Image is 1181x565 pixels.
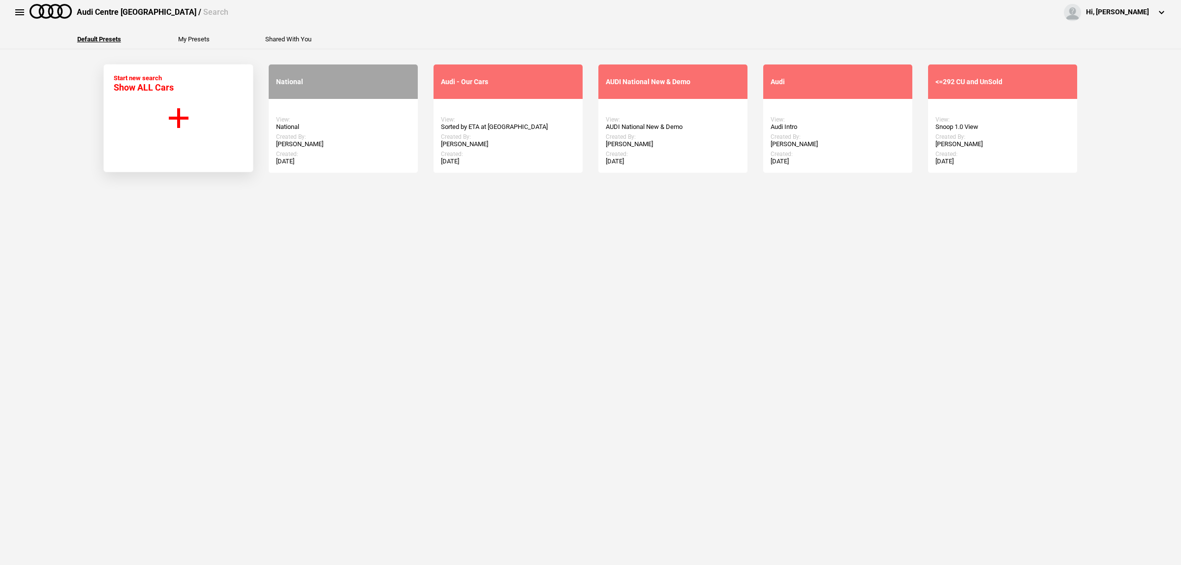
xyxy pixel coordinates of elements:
[77,36,121,42] button: Default Presets
[935,157,1070,165] div: [DATE]
[276,133,410,140] div: Created By:
[441,78,575,86] div: Audi - Our Cars
[276,78,410,86] div: National
[441,133,575,140] div: Created By:
[441,116,575,123] div: View:
[276,151,410,157] div: Created:
[441,151,575,157] div: Created:
[771,78,905,86] div: Audi
[1086,7,1149,17] div: Hi, [PERSON_NAME]
[771,151,905,157] div: Created:
[771,157,905,165] div: [DATE]
[441,157,575,165] div: [DATE]
[114,82,174,93] span: Show ALL Cars
[935,133,1070,140] div: Created By:
[935,140,1070,148] div: [PERSON_NAME]
[276,140,410,148] div: [PERSON_NAME]
[203,7,228,17] span: Search
[276,123,410,131] div: National
[114,74,174,93] div: Start new search
[606,157,740,165] div: [DATE]
[30,4,72,19] img: audi.png
[103,64,253,172] button: Start new search Show ALL Cars
[935,116,1070,123] div: View:
[606,78,740,86] div: AUDI National New & Demo
[771,140,905,148] div: [PERSON_NAME]
[606,133,740,140] div: Created By:
[441,140,575,148] div: [PERSON_NAME]
[935,78,1070,86] div: <=292 CU and UnSold
[276,116,410,123] div: View:
[771,116,905,123] div: View:
[606,116,740,123] div: View:
[771,133,905,140] div: Created By:
[935,123,1070,131] div: Snoop 1.0 View
[606,151,740,157] div: Created:
[178,36,210,42] button: My Presets
[606,123,740,131] div: AUDI National New & Demo
[935,151,1070,157] div: Created:
[77,7,228,18] div: Audi Centre [GEOGRAPHIC_DATA] /
[265,36,311,42] button: Shared With You
[441,123,575,131] div: Sorted by ETA at [GEOGRAPHIC_DATA]
[771,123,905,131] div: Audi Intro
[276,157,410,165] div: [DATE]
[606,140,740,148] div: [PERSON_NAME]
